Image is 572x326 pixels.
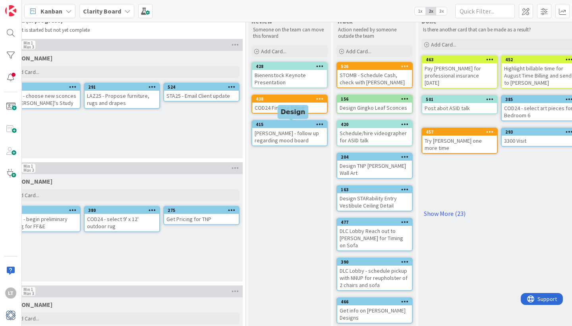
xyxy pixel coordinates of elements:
div: COD24 - select 9' x 12' outdoor rug [85,214,159,231]
div: 463 [422,56,497,63]
div: Max 3 [23,291,34,295]
div: DLC Lobby - schedule pickup with NNUP for reupholster of 2 chairs and sofa [337,266,412,290]
div: 524 [168,84,239,90]
div: 428 [252,63,327,70]
div: Design TNP [PERSON_NAME] Wall Art [337,161,412,178]
div: 477 [341,219,412,225]
a: 420Schedule/hire videographer for ASID talk [336,120,413,146]
div: 380 [85,207,159,214]
div: Min 1 [23,164,33,168]
div: 524STA25 - Email Client update [164,83,239,101]
div: Get Pricing for TNP [164,214,239,224]
div: 434 [5,207,80,214]
div: Bienenstock Keynote Presentation [252,70,327,87]
a: 380COD24 - select 9' x 12' outdoor rug [84,206,160,232]
img: Visit kanbanzone.com [5,5,16,16]
div: 415 [252,121,327,128]
div: 457 [422,128,497,136]
span: 2x [425,7,436,15]
p: Work that is started but not yet complete [2,27,242,33]
a: 463Pay [PERSON_NAME] for professional insurance [DATE] [421,55,498,89]
a: 524STA25 - Email Client update [163,83,240,102]
div: Design STARability Entry Vestibule Ceiling Detail [337,193,412,211]
div: 275Get Pricing for TNP [164,207,239,224]
div: [PERSON_NAME] - follow up regarding mood board [252,128,327,146]
div: Get info on [PERSON_NAME] Designs [337,305,412,323]
div: 471 [9,84,80,90]
a: 291LAZ25 - Propose furniture, rugs and drapes [84,83,160,109]
div: Min 1 [23,41,33,45]
span: Add Card... [346,48,371,55]
div: STOMB - Schedule Cash, check with [PERSON_NAME] [337,70,412,87]
div: 390DLC Lobby - schedule pickup with NNUP for reupholster of 2 chairs and sofa [337,258,412,290]
div: 156 [337,95,412,103]
span: Add Card... [14,192,39,199]
span: Lisa K. [4,301,52,309]
p: Action needed by someone outside the team [338,27,411,40]
span: Lisa T. [4,177,52,185]
span: Kanban [41,6,62,16]
span: Gina [4,54,52,62]
div: 501 [422,96,497,103]
div: Try [PERSON_NAME] one more time [422,136,497,153]
div: 438COD24 Finalize Billing [252,95,327,113]
div: 438 [256,96,327,102]
a: 526STOMB - Schedule Cash, check with [PERSON_NAME] [336,62,413,88]
div: 420 [337,121,412,128]
span: Add Card... [431,41,456,48]
div: 477 [337,219,412,226]
div: 457 [426,129,497,135]
a: 477DLC Lobby Reach out to [PERSON_NAME] for Timing on Sofa [336,218,413,251]
a: 457Try [PERSON_NAME] one more time [421,128,498,154]
div: C4S25 - begin preliminary pricing for FF&E [5,214,80,231]
div: 434C4S25 - begin preliminary pricing for FF&E [5,207,80,231]
div: 156 [341,96,412,102]
div: 501Post abot ASID talk [422,96,497,113]
div: 204 [341,154,412,160]
div: 291 [85,83,159,91]
div: Max 3 [23,168,34,172]
div: 463Pay [PERSON_NAME] for professional insurance [DATE] [422,56,497,88]
a: 204Design TNP [PERSON_NAME] Wall Art [336,153,413,179]
div: 466 [337,298,412,305]
div: 291LAZ25 - Propose furniture, rugs and drapes [85,83,159,108]
div: LAZ25 - Propose furniture, rugs and drapes [85,91,159,108]
div: 501 [426,97,497,102]
div: 471STA25 - choose new sconces for [PERSON_NAME]'s Study [5,83,80,108]
div: DLC Lobby Reach out to [PERSON_NAME] for Timing on Sofa [337,226,412,250]
div: COD24 Finalize Billing [252,103,327,113]
div: 163 [337,186,412,193]
a: 163Design STARability Entry Vestibule Ceiling Detail [336,185,413,212]
div: Min 1 [23,287,33,291]
a: 471STA25 - choose new sconces for [PERSON_NAME]'s Study [4,83,81,109]
a: 275Get Pricing for TNP [163,206,240,225]
a: 415[PERSON_NAME] - follow up regarding mood board [251,120,328,146]
div: 524 [164,83,239,91]
div: 466Get info on [PERSON_NAME] Designs [337,298,412,323]
div: 415 [256,122,327,127]
div: 275 [164,207,239,214]
div: 390 [337,258,412,266]
span: Add Card... [14,315,39,322]
span: 3x [436,7,447,15]
a: 438COD24 Finalize Billing [251,95,328,114]
div: 204Design TNP [PERSON_NAME] Wall Art [337,153,412,178]
div: LT [5,287,16,299]
div: 438 [252,95,327,103]
div: STA25 - Email Client update [164,91,239,101]
a: 390DLC Lobby - schedule pickup with NNUP for reupholster of 2 chairs and sofa [336,258,413,291]
div: 477DLC Lobby Reach out to [PERSON_NAME] for Timing on Sofa [337,219,412,250]
div: 415[PERSON_NAME] - follow up regarding mood board [252,121,327,146]
div: 380COD24 - select 9' x 12' outdoor rug [85,207,159,231]
div: 428 [256,64,327,69]
div: 291 [88,84,159,90]
a: 434C4S25 - begin preliminary pricing for FF&E [4,206,81,232]
div: 390 [341,259,412,265]
a: 501Post abot ASID talk [421,95,498,114]
img: avatar [5,310,16,321]
div: Max 3 [23,45,34,49]
div: 156Design Gingko Leaf Sconces [337,95,412,113]
span: Add Card... [261,48,286,55]
div: 204 [337,153,412,161]
div: 428Bienenstock Keynote Presentation [252,63,327,87]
